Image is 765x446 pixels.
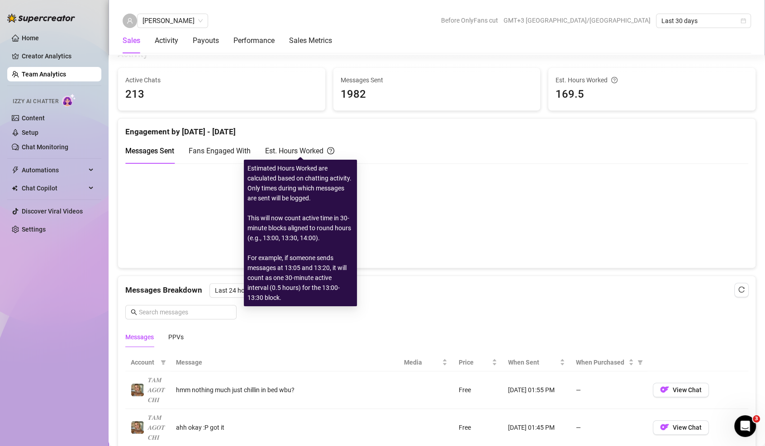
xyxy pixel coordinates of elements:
[508,357,558,367] span: When Sent
[503,354,570,371] th: When Sent
[131,421,144,434] img: 𝑻𝑨𝑴𝑨𝑮𝑶𝑻𝑪𝑯𝑰
[148,414,165,441] span: 𝑻𝑨𝑴𝑨𝑮𝑶𝑻𝑪𝑯𝑰
[22,71,66,78] a: Team Analytics
[131,357,157,367] span: Account
[22,163,86,177] span: Automations
[653,383,709,397] button: OFView Chat
[289,35,332,46] div: Sales Metrics
[22,181,86,195] span: Chat Copilot
[193,35,219,46] div: Payouts
[673,424,702,431] span: View Chat
[168,332,184,342] div: PPVs
[62,94,76,107] img: AI Chatter
[441,14,498,27] span: Before OnlyFans cut
[453,371,503,409] td: Free
[148,376,165,403] span: 𝑻𝑨𝑴𝑨𝑮𝑶𝑻𝑪𝑯𝑰
[341,86,533,103] span: 1982
[653,420,709,435] button: OFView Chat
[611,75,618,85] span: question-circle
[556,86,748,103] span: 169.5
[753,415,760,422] span: 3
[176,385,393,395] div: hmm nothing much just chillin in bed wbu?
[131,309,137,315] span: search
[123,35,140,46] div: Sales
[155,35,178,46] div: Activity
[399,354,453,371] th: Media
[13,97,58,106] span: Izzy AI Chatter
[125,332,154,342] div: Messages
[327,145,334,157] span: question-circle
[143,14,203,28] span: Justin
[661,14,746,28] span: Last 30 days
[453,354,503,371] th: Price
[458,357,490,367] span: Price
[127,18,133,24] span: user
[125,283,748,298] div: Messages Breakdown
[660,422,669,432] img: OF
[265,145,334,157] div: Est. Hours Worked
[189,147,251,155] span: Fans Engaged With
[570,371,647,409] td: —
[215,284,299,297] span: Last 24 hours
[576,357,627,367] span: When Purchased
[404,357,440,367] span: Media
[159,356,168,369] span: filter
[636,356,645,369] span: filter
[556,75,748,85] div: Est. Hours Worked
[504,14,651,27] span: GMT+3 [GEOGRAPHIC_DATA]/[GEOGRAPHIC_DATA]
[341,75,533,85] span: Messages Sent
[22,208,83,215] a: Discover Viral Videos
[176,422,393,432] div: ahh okay :P got it
[12,185,18,191] img: Chat Copilot
[22,143,68,151] a: Chat Monitoring
[233,35,275,46] div: Performance
[22,129,38,136] a: Setup
[131,384,144,396] img: 𝑻𝑨𝑴𝑨𝑮𝑶𝑻𝑪𝑯𝑰
[22,49,94,63] a: Creator Analytics
[12,166,19,174] span: thunderbolt
[660,385,669,394] img: OF
[738,286,745,293] span: reload
[734,415,756,437] iframe: Intercom live chat
[570,354,647,371] th: When Purchased
[503,371,570,409] td: [DATE] 01:55 PM
[139,307,231,317] input: Search messages
[22,114,45,122] a: Content
[653,426,709,433] a: OFView Chat
[125,75,318,85] span: Active Chats
[161,360,166,365] span: filter
[22,226,46,233] a: Settings
[741,18,746,24] span: calendar
[637,360,643,365] span: filter
[653,388,709,395] a: OFView Chat
[7,14,75,23] img: logo-BBDzfeDw.svg
[673,386,702,394] span: View Chat
[171,354,399,371] th: Message
[22,34,39,42] a: Home
[125,147,174,155] span: Messages Sent
[247,165,352,301] span: Estimated Hours Worked are calculated based on chatting activity. Only times during which message...
[125,119,748,138] div: Engagement by [DATE] - [DATE]
[125,86,318,103] span: 213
